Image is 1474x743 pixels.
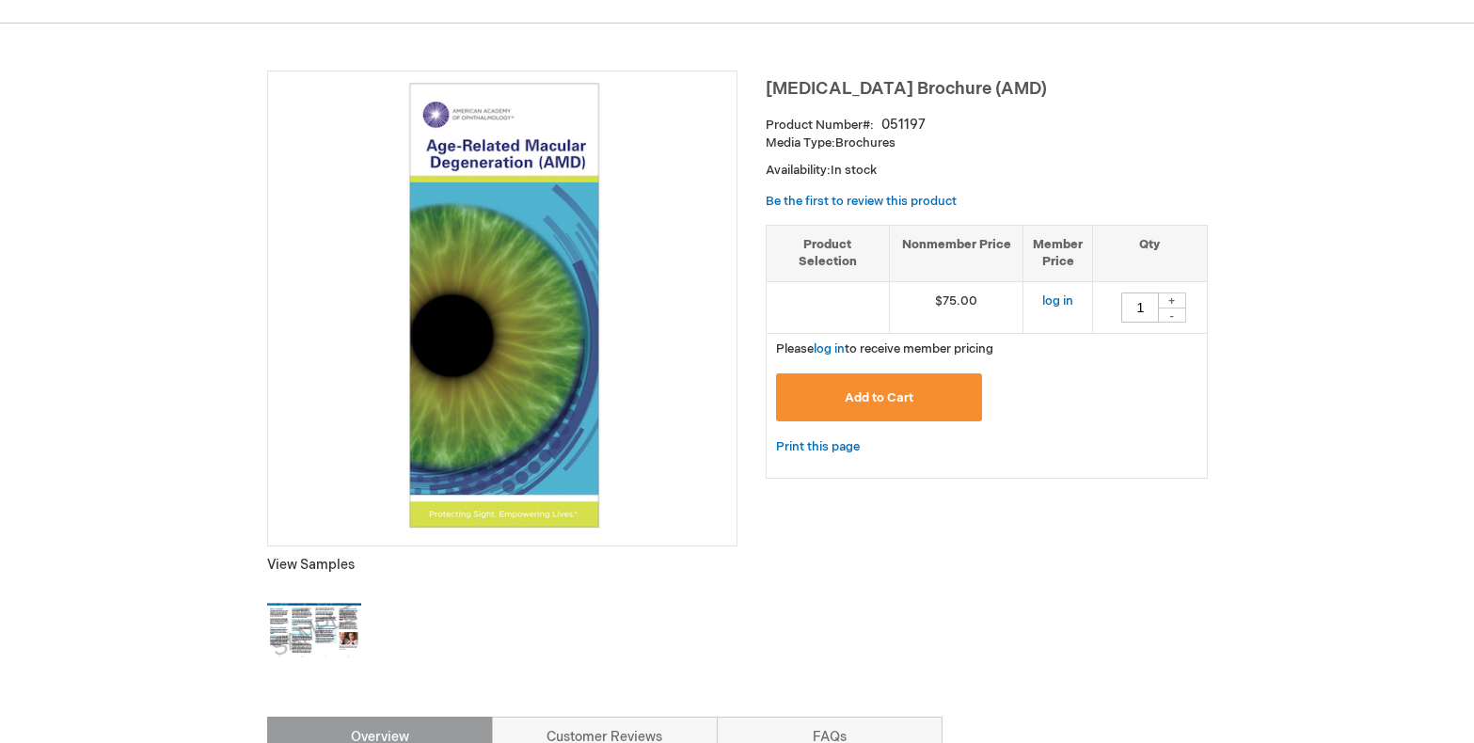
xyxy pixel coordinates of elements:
span: Please to receive member pricing [776,341,993,356]
td: $75.00 [889,281,1023,333]
p: Availability: [766,162,1208,180]
div: + [1158,292,1186,308]
img: Click to view [267,584,361,678]
a: log in [814,341,845,356]
th: Product Selection [767,225,890,281]
input: Qty [1121,292,1159,323]
p: View Samples [267,556,737,575]
a: Be the first to review this product [766,194,957,209]
div: 051197 [881,116,926,134]
th: Qty [1093,225,1207,281]
span: [MEDICAL_DATA] Brochure (AMD) [766,79,1047,99]
span: Add to Cart [845,390,913,405]
a: Print this page [776,435,860,459]
img: Age-Related Macular Degeneration Brochure (AMD) [277,81,727,530]
button: Add to Cart [776,373,983,421]
span: In stock [831,163,877,178]
th: Member Price [1023,225,1093,281]
div: - [1158,308,1186,323]
th: Nonmember Price [889,225,1023,281]
strong: Media Type: [766,135,835,150]
strong: Product Number [766,118,874,133]
a: log in [1042,293,1073,308]
p: Brochures [766,134,1208,152]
